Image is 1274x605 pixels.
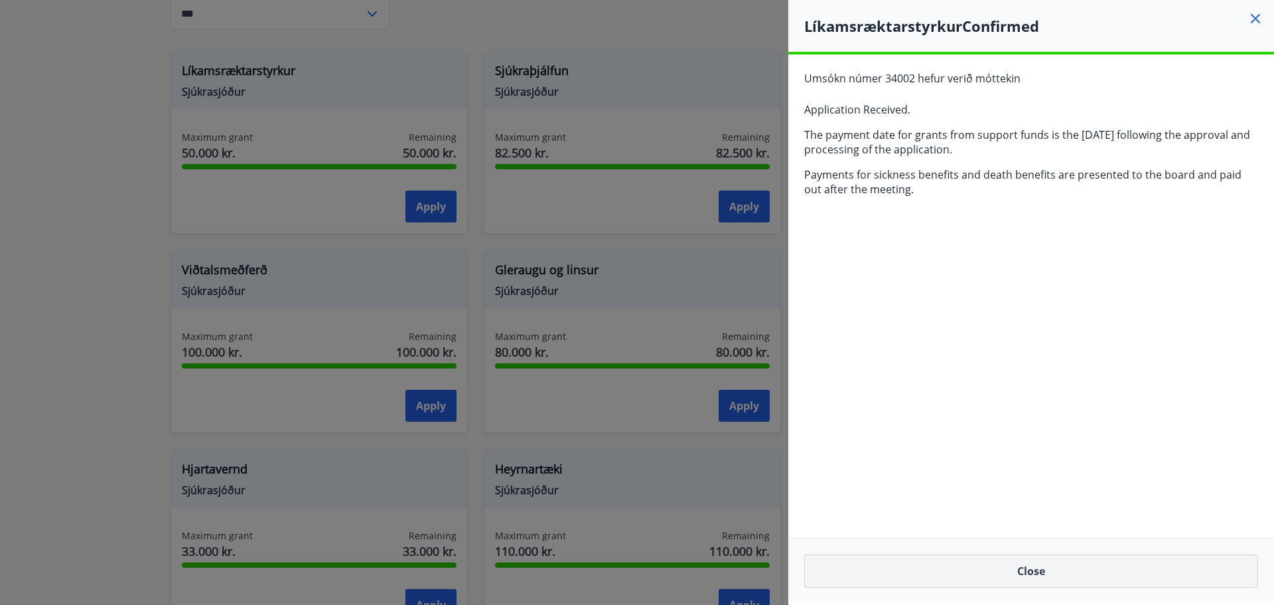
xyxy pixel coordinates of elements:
p: The payment date for grants from support funds is the [DATE] following the approval and processin... [804,128,1258,157]
p: Application Received. [804,102,1258,117]
p: Payments for sickness benefits and death benefits are presented to the board and paid out after t... [804,167,1258,197]
h4: Líkamsræktarstyrkur Confirmed [804,16,1274,36]
button: Close [804,555,1258,588]
span: Umsókn númer 34002 hefur verið móttekin [804,71,1021,86]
